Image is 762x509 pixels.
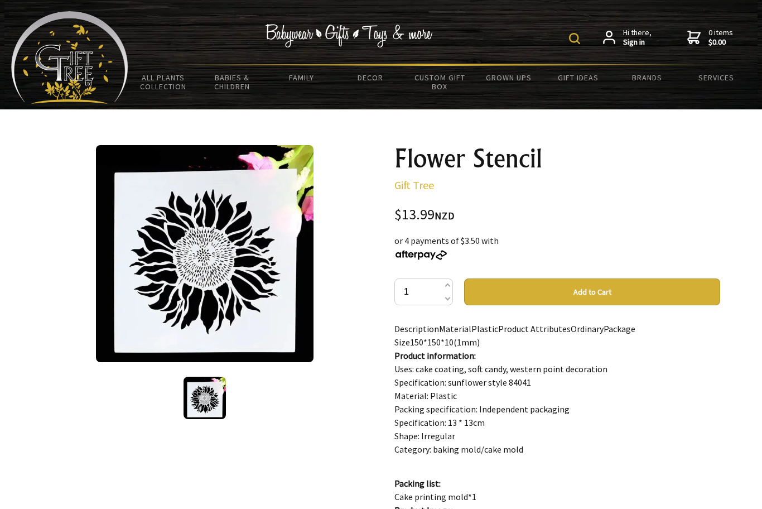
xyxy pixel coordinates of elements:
div: $13.99 [394,208,720,223]
strong: $0.00 [708,37,733,47]
strong: Packing list: [394,478,441,489]
span: 0 items [708,27,733,47]
a: All Plants Collection [128,66,197,98]
p: Uses: cake coating, soft candy, western point decoration Specification: sunflower style 84041 Mat... [394,349,720,456]
a: Family [267,66,336,89]
h1: Flower Stencil [394,145,720,172]
a: Decor [336,66,405,89]
img: Babywear - Gifts - Toys & more [265,24,432,47]
img: Flower Stencil [96,145,313,362]
img: Flower Stencil [184,377,226,419]
a: 0 items$0.00 [687,28,733,47]
strong: Sign in [623,37,652,47]
a: Gift Tree [394,178,434,192]
a: Grown Ups [474,66,543,89]
a: Brands [613,66,682,89]
a: Hi there,Sign in [603,28,652,47]
a: Babies & Children [197,66,267,98]
span: Hi there, [623,28,652,47]
img: product search [569,33,580,44]
img: Babyware - Gifts - Toys and more... [11,11,128,104]
strong: Product information: [394,350,476,361]
a: Services [682,66,751,89]
a: Gift Ideas [543,66,613,89]
div: or 4 payments of $3.50 with [394,234,720,261]
button: Add to Cart [464,278,720,305]
span: NZD [435,209,455,222]
img: Afterpay [394,250,448,260]
a: Custom Gift Box [405,66,474,98]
